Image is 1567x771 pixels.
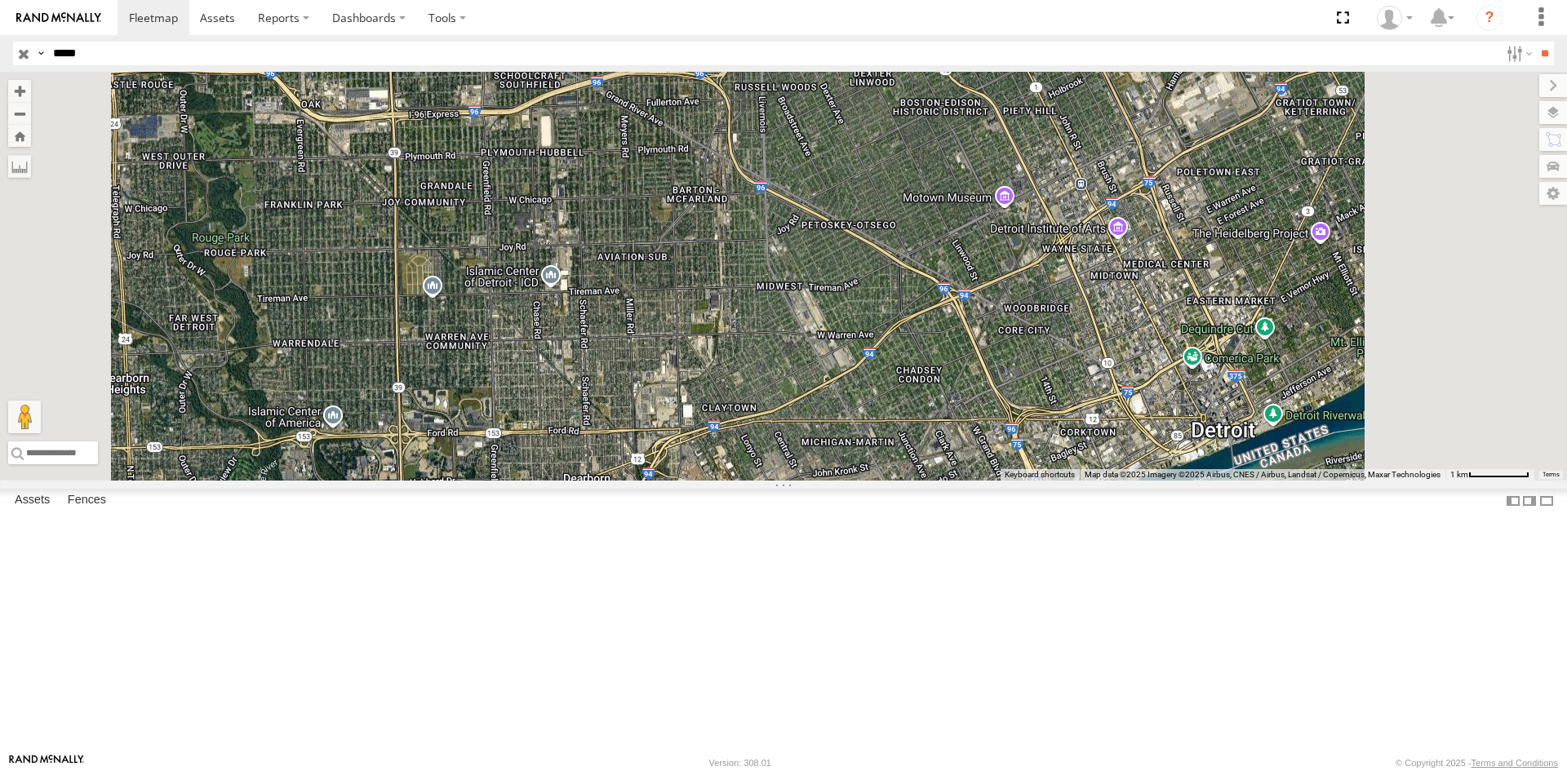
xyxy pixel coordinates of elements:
i: ? [1476,5,1503,31]
label: Search Query [34,42,47,65]
a: Terms (opens in new tab) [1543,472,1560,478]
label: Measure [8,155,31,178]
label: Fences [60,490,114,512]
label: Map Settings [1539,182,1567,205]
div: Version: 308.01 [709,758,771,768]
button: Drag Pegman onto the map to open Street View [8,401,41,433]
span: 1 km [1450,470,1468,479]
label: Hide Summary Table [1538,489,1555,512]
div: © Copyright 2025 - [1396,758,1558,768]
label: Dock Summary Table to the Right [1521,489,1538,512]
button: Zoom Home [8,125,31,147]
img: rand-logo.svg [16,12,101,24]
button: Zoom out [8,102,31,125]
label: Assets [7,490,58,512]
a: Terms and Conditions [1472,758,1558,768]
a: Visit our Website [9,755,84,771]
label: Dock Summary Table to the Left [1505,489,1521,512]
span: Map data ©2025 Imagery ©2025 Airbus, CNES / Airbus, Landsat / Copernicus, Maxar Technologies [1085,470,1440,479]
button: Zoom in [8,80,31,102]
label: Search Filter Options [1500,42,1535,65]
button: Keyboard shortcuts [1005,469,1075,481]
div: Carlos Ortiz [1371,6,1418,30]
button: Map Scale: 1 km per 71 pixels [1445,469,1534,481]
